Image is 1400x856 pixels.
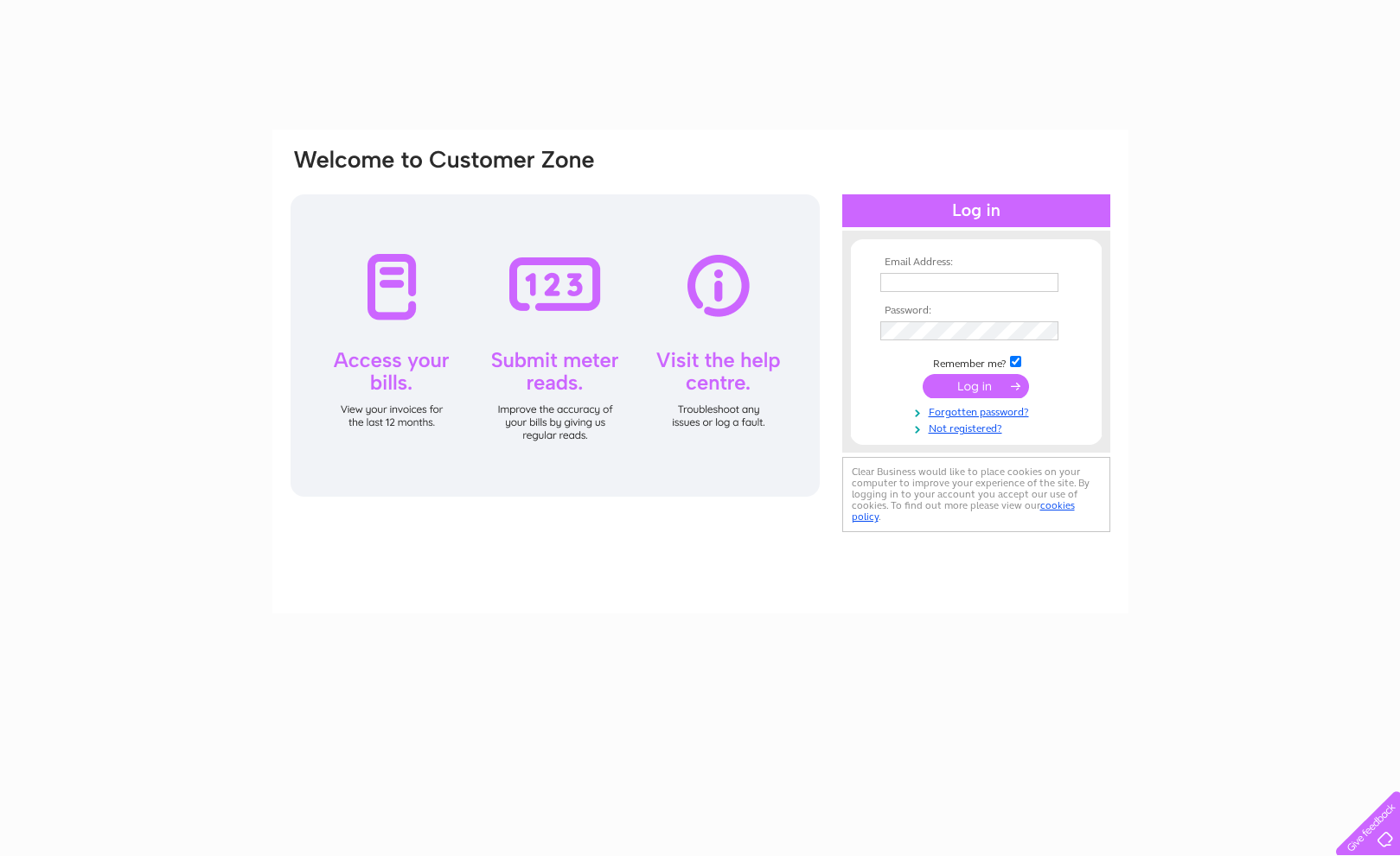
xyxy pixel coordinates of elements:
[876,305,1077,317] th: Password:
[876,353,1077,371] td: Remember me?
[880,419,1077,435] a: Not registered?
[876,257,1077,269] th: Email Address:
[880,403,1077,419] a: Forgotten password?
[852,499,1075,523] a: cookies policy
[842,457,1110,532] div: Clear Business would like to place cookies on your computer to improve your experience of the sit...
[923,374,1029,398] input: Submit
